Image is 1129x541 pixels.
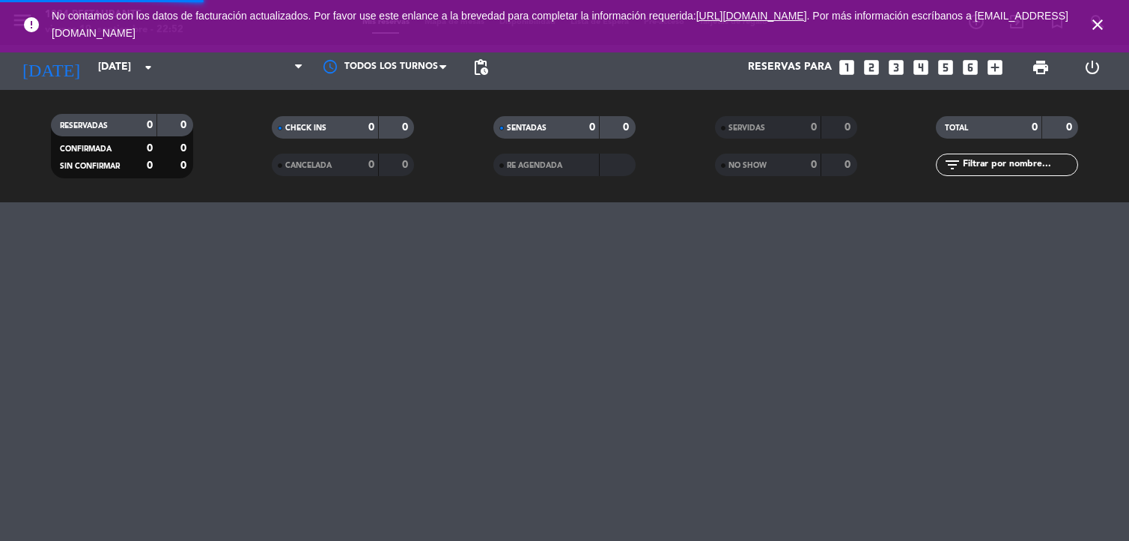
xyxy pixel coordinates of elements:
span: SIN CONFIRMAR [60,163,120,170]
a: [URL][DOMAIN_NAME] [696,10,807,22]
span: SENTADAS [507,124,547,132]
strong: 0 [1066,122,1075,133]
strong: 0 [811,122,817,133]
strong: 0 [368,122,374,133]
strong: 0 [180,143,189,154]
strong: 0 [623,122,632,133]
strong: 0 [402,122,411,133]
span: RE AGENDADA [507,162,562,169]
i: power_settings_new [1083,58,1101,76]
i: [DATE] [11,51,91,84]
span: print [1032,58,1050,76]
div: LOG OUT [1066,45,1118,90]
strong: 0 [589,122,595,133]
strong: 0 [147,120,153,130]
span: CHECK INS [285,124,326,132]
span: Reservas para [748,61,832,73]
span: CANCELADA [285,162,332,169]
i: filter_list [943,156,961,174]
i: close [1089,16,1107,34]
strong: 0 [402,160,411,170]
strong: 0 [845,160,853,170]
i: looks_3 [886,58,906,77]
i: arrow_drop_down [139,58,157,76]
span: No contamos con los datos de facturación actualizados. Por favor use este enlance a la brevedad p... [52,10,1068,39]
i: looks_one [837,58,856,77]
input: Filtrar por nombre... [961,157,1077,173]
i: looks_6 [961,58,980,77]
span: CONFIRMADA [60,145,112,153]
i: looks_4 [911,58,931,77]
i: looks_5 [936,58,955,77]
span: RESERVADAS [60,122,108,130]
i: error [22,16,40,34]
strong: 0 [147,143,153,154]
strong: 0 [180,120,189,130]
strong: 0 [845,122,853,133]
a: . Por más información escríbanos a [EMAIL_ADDRESS][DOMAIN_NAME] [52,10,1068,39]
strong: 0 [180,160,189,171]
span: SERVIDAS [728,124,765,132]
i: add_box [985,58,1005,77]
i: looks_two [862,58,881,77]
strong: 0 [811,160,817,170]
strong: 0 [147,160,153,171]
strong: 0 [1032,122,1038,133]
span: pending_actions [472,58,490,76]
strong: 0 [368,160,374,170]
span: TOTAL [945,124,968,132]
span: NO SHOW [728,162,767,169]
